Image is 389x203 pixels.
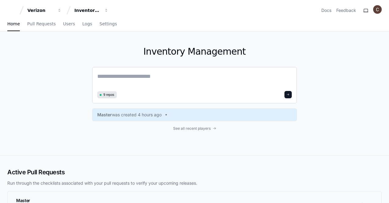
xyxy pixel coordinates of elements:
[63,22,75,26] span: Users
[7,180,382,186] p: Run through the checklists associated with your pull requests to verify your upcoming releases.
[82,17,92,31] a: Logs
[373,5,382,14] img: ACg8ocL2OgZL-7g7VPdNOHNYJqQTRhCHM7hp1mK3cs0GxIN35amyLQ=s96-c
[7,17,20,31] a: Home
[27,7,54,13] div: Verizon
[82,22,92,26] span: Logs
[336,7,356,13] button: Feedback
[321,7,331,13] a: Docs
[173,126,211,131] span: See all recent players
[97,112,292,118] a: Masterwas created 4 hours ago
[74,7,101,13] div: Inventory Management
[99,22,117,26] span: Settings
[27,17,55,31] a: Pull Requests
[112,112,162,118] span: was created 4 hours ago
[92,126,297,131] a: See all recent players
[103,92,114,97] span: 9 repos
[25,5,64,16] button: Verizon
[7,22,20,26] span: Home
[16,198,30,203] span: Master
[92,46,297,57] h1: Inventory Management
[72,5,111,16] button: Inventory Management
[97,112,112,118] span: Master
[7,168,382,176] h2: Active Pull Requests
[27,22,55,26] span: Pull Requests
[99,17,117,31] a: Settings
[63,17,75,31] a: Users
